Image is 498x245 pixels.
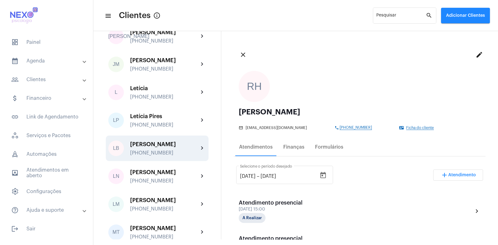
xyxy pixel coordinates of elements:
[239,126,244,130] mat-icon: mail_outline
[130,150,199,156] div: [PHONE_NUMBER]
[11,169,19,177] mat-icon: sidenav icon
[199,201,206,208] mat-icon: chevron_right
[4,203,93,218] mat-expansion-panel-header: sidenav iconAjuda e suporte
[11,95,83,102] mat-panel-title: Financeiro
[4,53,93,68] mat-expansion-panel-header: sidenav iconAgenda
[130,141,199,147] div: [PERSON_NAME]
[130,94,199,100] div: [PHONE_NUMBER]
[108,224,124,240] div: MT
[426,12,433,19] mat-icon: search
[199,229,206,236] mat-icon: chevron_right
[130,113,199,119] div: Letícia Pires
[130,57,199,63] div: [PERSON_NAME]
[6,128,87,143] span: Serviços e Pacotes
[11,206,19,214] mat-icon: sidenav icon
[239,207,303,212] div: [DATE] 15:00
[240,173,256,179] input: Data de início
[315,144,343,150] div: Formulários
[317,169,329,182] button: Open calendar
[6,35,87,50] span: Painel
[199,145,206,152] mat-icon: chevron_right
[6,165,87,180] span: Atendimentos em aberto
[476,51,483,58] mat-icon: edit
[11,113,19,121] mat-icon: sidenav icon
[11,188,19,195] span: sidenav icon
[130,206,199,212] div: [PHONE_NUMBER]
[108,141,124,156] div: LB
[130,38,199,44] div: [PHONE_NUMBER]
[108,169,124,184] div: LN
[130,225,199,231] div: [PERSON_NAME]
[108,113,124,128] div: LP
[6,184,87,199] span: Configurações
[6,147,87,162] span: Automações
[11,95,19,102] mat-icon: sidenav icon
[11,225,19,233] mat-icon: sidenav icon
[283,144,304,150] div: Finanças
[239,51,247,58] mat-icon: close
[261,173,298,179] input: Data do fim
[130,197,199,203] div: [PERSON_NAME]
[153,12,161,19] mat-icon: Button that displays a tooltip when focused or hovered over
[11,206,83,214] mat-panel-title: Ajuda e suporte
[6,221,87,236] span: Sair
[11,76,83,83] mat-panel-title: Clientes
[239,200,303,206] div: Atendimento presencial
[239,108,481,116] div: [PERSON_NAME]
[11,57,19,65] mat-icon: sidenav icon
[246,126,307,130] span: [EMAIL_ADDRESS][DOMAIN_NAME]
[199,33,206,40] mat-icon: chevron_right
[199,61,206,68] mat-icon: chevron_right
[130,234,199,240] div: [PHONE_NUMBER]
[105,12,111,20] mat-icon: sidenav icon
[399,126,404,130] mat-icon: contact_mail
[130,29,199,35] div: [PERSON_NAME]
[130,169,199,175] div: [PERSON_NAME]
[340,126,372,130] span: [PHONE_NUMBER]
[11,150,19,158] span: sidenav icon
[130,178,199,184] div: [PHONE_NUMBER]
[119,11,151,21] span: Clientes
[11,132,19,139] span: sidenav icon
[108,57,124,72] div: JM
[473,207,481,215] mat-icon: chevron_right
[239,235,303,242] div: Atendimento presencial
[441,171,448,179] mat-icon: add
[5,3,41,28] img: 616cf56f-bdc5-9e2e-9429-236ee6dd82e0.jpg
[335,126,340,130] mat-icon: phone
[130,122,199,128] div: [PHONE_NUMBER]
[446,13,485,18] span: Adicionar Clientes
[6,109,87,124] span: Link de Agendamento
[199,173,206,180] mat-icon: chevron_right
[4,91,93,106] mat-expansion-panel-header: sidenav iconFinanceiro
[11,57,83,65] mat-panel-title: Agenda
[239,213,265,223] mat-chip: A Realizar
[108,29,124,44] div: [PERSON_NAME]
[130,85,199,91] div: Letícia
[239,71,270,102] div: RH
[199,117,206,124] mat-icon: chevron_right
[376,14,426,19] input: Pesquisar
[11,39,19,46] span: sidenav icon
[130,66,199,72] div: [PHONE_NUMBER]
[151,9,163,22] button: Button that displays a tooltip when focused or hovered over
[433,169,483,181] button: Adicionar Atendimento
[108,85,124,100] div: L
[441,8,490,23] button: Adicionar Clientes
[448,173,476,177] span: Atendimento
[108,196,124,212] div: LM
[406,126,434,130] span: Ficha do cliente
[199,89,206,96] mat-icon: chevron_right
[4,72,93,87] mat-expansion-panel-header: sidenav iconClientes
[11,76,19,83] mat-icon: sidenav icon
[239,144,273,150] div: Atendimentos
[257,173,259,179] span: –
